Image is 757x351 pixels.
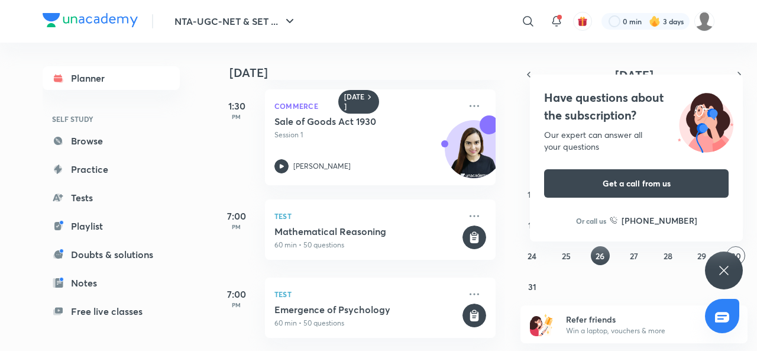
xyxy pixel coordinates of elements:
button: August 24, 2025 [523,246,542,265]
p: PM [213,301,260,308]
a: Practice [43,157,180,181]
button: August 30, 2025 [726,246,745,265]
p: Commerce [274,99,460,113]
abbr: August 24, 2025 [528,250,536,262]
a: Doubts & solutions [43,243,180,266]
p: Win a laptop, vouchers & more [566,326,711,336]
abbr: August 17, 2025 [528,220,536,231]
p: PM [213,223,260,230]
a: Playlist [43,214,180,238]
button: NTA-UGC-NET & SET ... [167,9,304,33]
button: avatar [573,12,592,31]
h6: SELF STUDY [43,109,180,129]
abbr: August 26, 2025 [596,250,604,262]
a: Browse [43,129,180,153]
a: Company Logo [43,13,138,30]
p: Session 1 [274,130,460,140]
img: ranjini [694,11,714,31]
a: Free live classes [43,300,180,323]
abbr: August 28, 2025 [664,250,672,262]
p: [PERSON_NAME] [293,161,351,172]
img: Avatar [445,127,502,183]
p: Test [274,287,460,301]
h5: 7:00 [213,209,260,223]
img: avatar [577,16,588,27]
h5: 1:30 [213,99,260,113]
button: August 3, 2025 [523,154,542,173]
p: 60 min • 50 questions [274,318,460,329]
abbr: August 29, 2025 [697,250,706,262]
button: [DATE] [537,66,731,83]
abbr: August 27, 2025 [630,250,638,262]
h5: Sale of Goods Act 1930 [274,115,422,127]
h5: 7:00 [213,287,260,301]
h6: [DATE] [344,92,365,111]
button: August 10, 2025 [523,185,542,204]
h5: Mathematical Reasoning [274,226,460,237]
abbr: August 25, 2025 [562,250,571,262]
button: Get a call from us [544,169,729,198]
h4: Have questions about the subscription? [544,89,729,124]
button: August 27, 2025 [625,246,643,265]
button: August 28, 2025 [658,246,677,265]
abbr: August 10, 2025 [528,189,536,200]
a: [PHONE_NUMBER] [610,214,697,227]
p: PM [213,113,260,120]
h4: [DATE] [229,66,507,80]
a: Planner [43,66,180,90]
abbr: August 30, 2025 [731,250,741,262]
abbr: August 31, 2025 [528,281,536,292]
a: Tests [43,186,180,210]
h6: [PHONE_NUMBER] [622,214,697,227]
button: August 17, 2025 [523,215,542,234]
img: referral [530,313,554,336]
p: 60 min • 50 questions [274,240,460,250]
p: Test [274,209,460,223]
span: [DATE] [615,67,654,83]
a: Notes [43,271,180,295]
p: Or call us [576,215,606,226]
button: August 25, 2025 [557,246,575,265]
button: August 31, 2025 [523,277,542,296]
h6: Refer friends [566,313,711,326]
h5: Emergence of Psychology [274,304,460,315]
button: August 29, 2025 [693,246,711,265]
img: ttu_illustration_new.svg [668,89,743,153]
img: streak [649,15,661,27]
button: August 26, 2025 [591,246,610,265]
div: Our expert can answer all your questions [544,129,729,153]
img: Company Logo [43,13,138,27]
